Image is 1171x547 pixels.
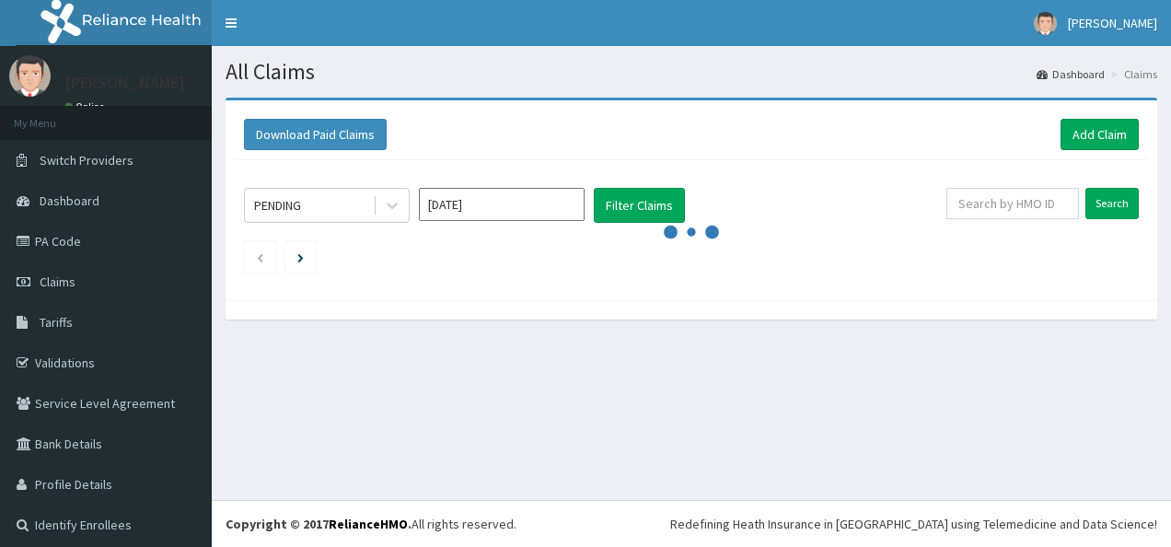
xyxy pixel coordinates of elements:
footer: All rights reserved. [212,500,1171,547]
span: Claims [40,273,75,290]
img: User Image [1034,12,1057,35]
span: Dashboard [40,192,99,209]
a: Dashboard [1037,66,1105,82]
h1: All Claims [226,60,1157,84]
span: Switch Providers [40,152,133,169]
span: [PERSON_NAME] [1068,15,1157,31]
strong: Copyright © 2017 . [226,516,412,532]
input: Search by HMO ID [946,188,1079,219]
input: Search [1085,188,1139,219]
a: Next page [297,249,304,265]
button: Download Paid Claims [244,119,387,150]
img: User Image [9,55,51,97]
a: RelianceHMO [329,516,408,532]
input: Select Month and Year [419,188,585,221]
li: Claims [1107,66,1157,82]
div: Redefining Heath Insurance in [GEOGRAPHIC_DATA] using Telemedicine and Data Science! [670,515,1157,533]
a: Previous page [256,249,264,265]
a: Add Claim [1061,119,1139,150]
a: Online [64,100,109,113]
button: Filter Claims [594,188,685,223]
div: PENDING [254,196,301,215]
svg: audio-loading [664,204,719,260]
p: [PERSON_NAME] [64,75,185,91]
span: Tariffs [40,314,73,331]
